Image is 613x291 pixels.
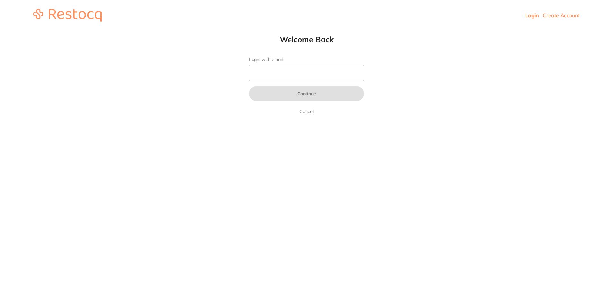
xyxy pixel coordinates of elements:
a: Create Account [543,12,580,19]
button: Continue [249,86,364,101]
a: Cancel [298,108,315,115]
img: restocq_logo.svg [33,9,102,22]
h1: Welcome Back [236,34,377,44]
label: Login with email [249,57,364,62]
a: Login [525,12,539,19]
